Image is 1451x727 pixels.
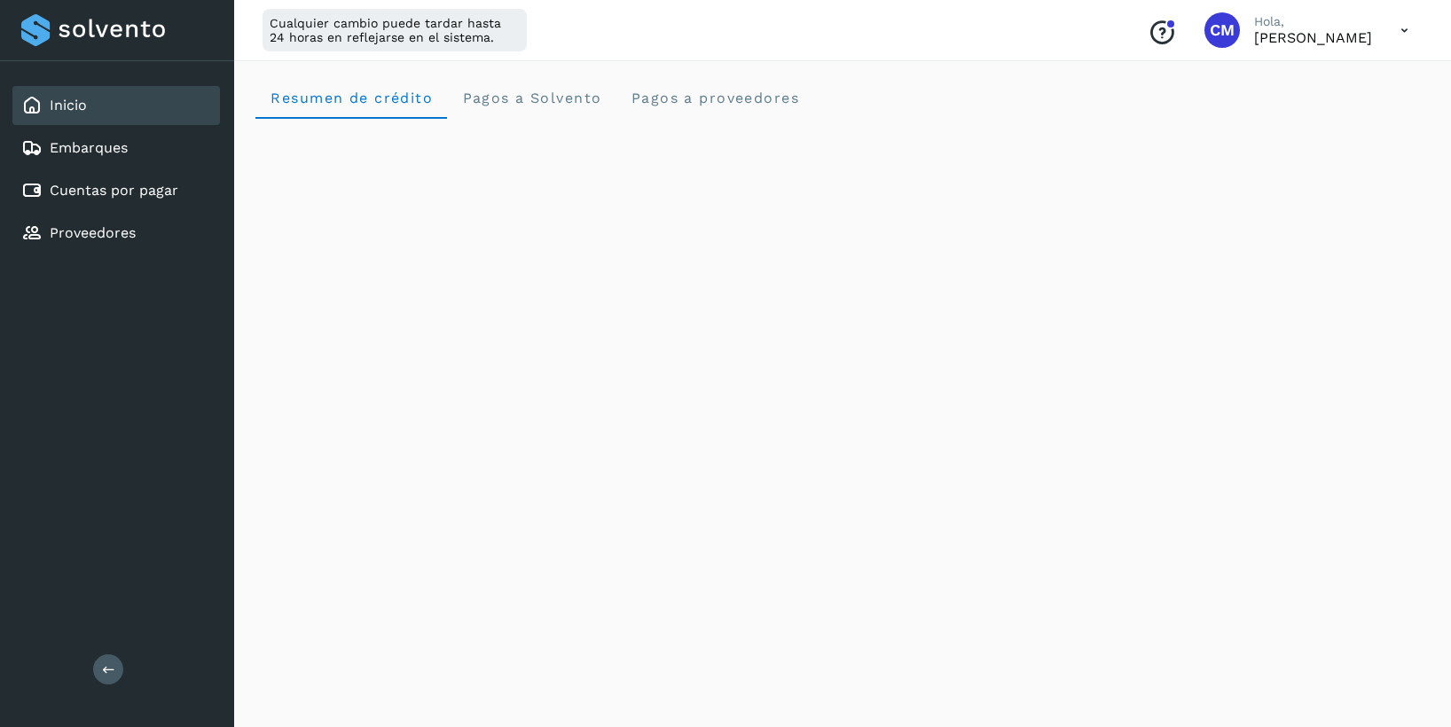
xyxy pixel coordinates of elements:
[12,86,220,125] div: Inicio
[12,214,220,253] div: Proveedores
[630,90,799,106] span: Pagos a proveedores
[1254,14,1372,29] p: Hola,
[50,182,178,199] a: Cuentas por pagar
[12,171,220,210] div: Cuentas por pagar
[263,9,527,51] div: Cualquier cambio puede tardar hasta 24 horas en reflejarse en el sistema.
[50,139,128,156] a: Embarques
[461,90,601,106] span: Pagos a Solvento
[50,97,87,113] a: Inicio
[270,90,433,106] span: Resumen de crédito
[50,224,136,241] a: Proveedores
[1254,29,1372,46] p: Cynthia Mendoza
[12,129,220,168] div: Embarques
